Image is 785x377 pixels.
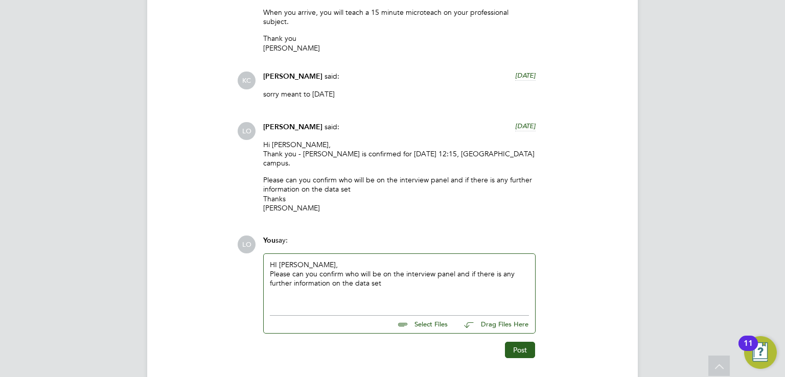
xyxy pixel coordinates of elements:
div: Please can you confirm who will be on the interview panel and if there is any further information... [270,269,529,288]
span: LO [238,122,256,140]
p: When you arrive, you will teach a 15 minute microteach on your professional subject. [263,8,536,26]
button: Post [505,342,535,358]
button: Open Resource Center, 11 new notifications [744,336,777,369]
span: [DATE] [515,122,536,130]
span: LO [238,235,256,253]
div: say: [263,235,536,253]
span: You [263,236,275,245]
div: 11 [744,343,753,357]
span: said: [325,122,339,131]
span: [DATE] [515,71,536,80]
span: [PERSON_NAME] [263,123,322,131]
p: Thank you [PERSON_NAME] [263,34,536,52]
p: Hi [PERSON_NAME], Thank you - [PERSON_NAME] is confirmed for [DATE] 12:15, [GEOGRAPHIC_DATA] campus. [263,140,536,168]
span: [PERSON_NAME] [263,72,322,81]
span: said: [325,72,339,81]
p: Please can you confirm who will be on the interview panel and if there is any further information... [263,175,536,213]
button: Drag Files Here [456,314,529,336]
span: KC [238,72,256,89]
p: sorry meant to [DATE] [263,89,536,99]
div: HI [PERSON_NAME], [270,260,529,304]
